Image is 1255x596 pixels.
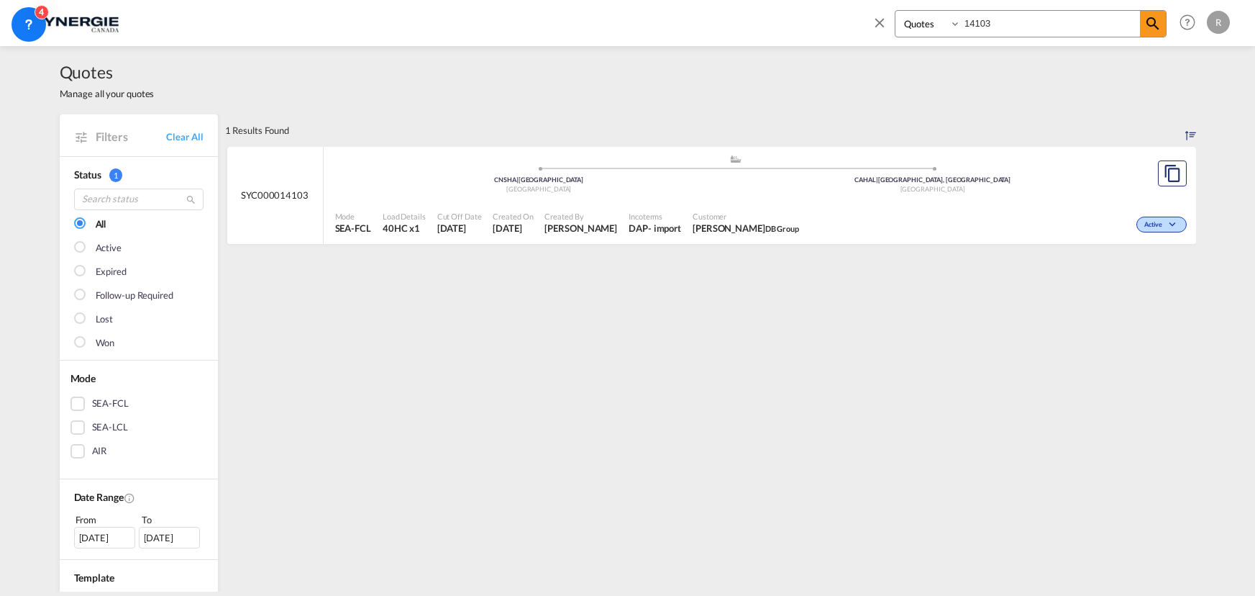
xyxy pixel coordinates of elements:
[437,211,482,222] span: Cut Off Date
[876,176,878,184] span: |
[124,492,135,504] md-icon: Created On
[494,176,583,184] span: CNSHA [GEOGRAPHIC_DATA]
[765,224,799,233] span: DB Group
[648,222,681,235] div: - import
[60,87,155,100] span: Manage all your quotes
[629,222,648,235] div: DAP
[92,397,129,411] div: SEA-FCL
[335,211,371,222] span: Mode
[1175,10,1207,36] div: Help
[109,168,122,182] span: 1
[437,222,482,235] span: 15 Aug 2025
[1175,10,1200,35] span: Help
[225,114,290,146] div: 1 Results Found
[96,312,114,327] div: Lost
[227,147,1196,245] div: SYC000014103 assets/icons/custom/ship-fill.svgassets/icons/custom/roll-o-plane.svgOriginShanghai ...
[629,211,681,222] span: Incoterms
[1166,221,1183,229] md-icon: icon-chevron-down
[1158,161,1187,186] button: Copy Quote
[92,444,107,459] div: AIR
[872,14,887,30] md-icon: icon-close
[11,520,61,574] iframe: Chat
[1164,165,1181,182] md-icon: assets/icons/custom/copyQuote.svg
[544,211,617,222] span: Created By
[1144,220,1165,230] span: Active
[140,513,204,527] div: To
[493,222,533,235] span: 15 Aug 2025
[872,10,895,45] span: icon-close
[74,513,137,527] div: From
[186,194,196,205] md-icon: icon-magnify
[693,222,799,235] span: Tufan Aksahin DB Group
[70,372,96,384] span: Mode
[74,513,204,548] span: From To [DATE][DATE]
[74,491,124,503] span: Date Range
[383,211,426,222] span: Load Details
[60,60,155,83] span: Quotes
[96,217,106,232] div: All
[629,222,681,235] div: DAP import
[383,222,426,235] span: 40HC x 1
[961,11,1140,36] input: Enter Quotation Number
[96,129,167,145] span: Filters
[74,189,204,210] input: Search status
[139,527,200,548] div: [DATE]
[335,222,371,235] span: SEA-FCL
[74,168,101,181] span: Status
[900,185,965,193] span: [GEOGRAPHIC_DATA]
[166,130,203,143] a: Clear All
[1136,217,1186,232] div: Change Status Here
[70,420,207,435] md-checkbox: SEA-LCL
[1140,11,1166,37] span: icon-magnify
[693,211,799,222] span: Customer
[70,444,207,459] md-checkbox: AIR
[1207,11,1230,34] div: R
[493,211,533,222] span: Created On
[727,155,744,163] md-icon: assets/icons/custom/ship-fill.svg
[96,265,127,279] div: Expired
[92,420,128,435] div: SEA-LCL
[96,241,122,256] div: Active
[506,185,571,193] span: [GEOGRAPHIC_DATA]
[854,176,1010,184] span: CAHAL [GEOGRAPHIC_DATA], [GEOGRAPHIC_DATA]
[516,176,519,184] span: |
[96,336,115,351] div: Won
[1144,15,1162,32] md-icon: icon-magnify
[74,527,135,548] div: [DATE]
[96,289,173,303] div: Follow-up Required
[544,222,617,235] span: Rosa Ho
[74,168,204,182] div: Status 1
[74,572,114,584] span: Template
[70,397,207,411] md-checkbox: SEA-FCL
[1185,114,1196,146] div: Sort by: Created On
[241,189,309,202] span: SYC000014103
[22,6,119,39] img: 1f56c880d42311ef80fc7dca854c8e59.png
